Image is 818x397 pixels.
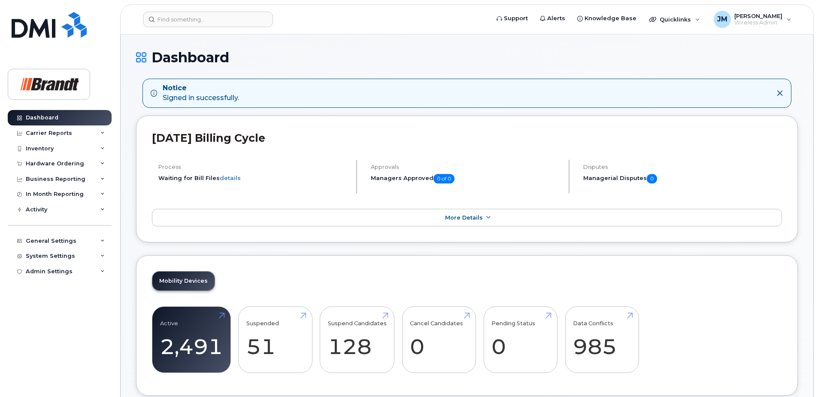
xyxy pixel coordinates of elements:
div: Signed in successfully. [163,83,239,103]
h2: [DATE] Billing Cycle [152,131,782,144]
strong: Notice [163,83,239,93]
h4: Disputes [583,164,782,170]
a: details [220,174,241,181]
li: Waiting for Bill Files [158,174,349,182]
a: Suspended 51 [246,311,304,368]
a: Data Conflicts 985 [573,311,631,368]
h5: Managers Approved [371,174,561,183]
h4: Process [158,164,349,170]
h5: Managerial Disputes [583,174,782,183]
span: 0 of 0 [433,174,454,183]
h1: Dashboard [136,50,798,65]
a: Suspend Candidates 128 [328,311,387,368]
a: Cancel Candidates 0 [410,311,468,368]
a: Active 2,491 [160,311,223,368]
a: Pending Status 0 [491,311,549,368]
a: Mobility Devices [152,272,215,290]
span: 0 [647,174,657,183]
span: More Details [445,214,483,221]
h4: Approvals [371,164,561,170]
